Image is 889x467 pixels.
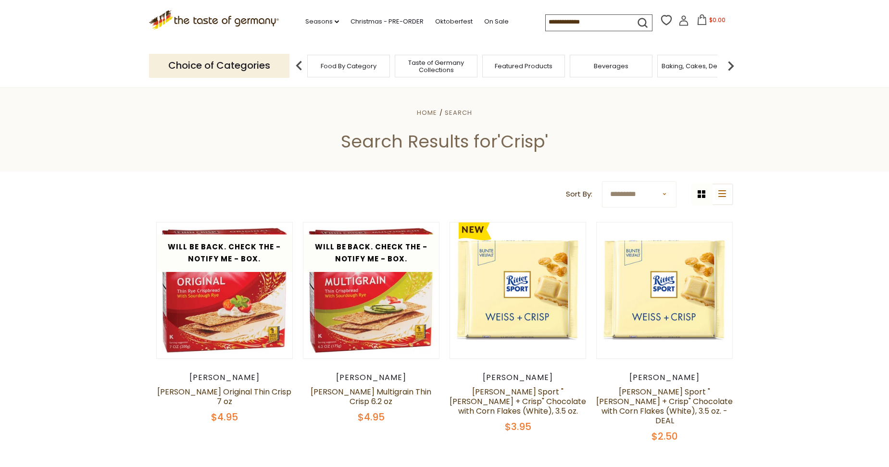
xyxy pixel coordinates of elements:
div: [PERSON_NAME] [156,373,293,382]
a: Taste of Germany Collections [398,59,475,74]
img: Ritter Sport "Weiss + Crisp" Chocolate with Corn Flakes (White), 3.5 oz. [450,222,586,358]
h1: Search Results for [30,131,859,152]
a: Beverages [594,62,628,70]
a: Christmas - PRE-ORDER [351,16,424,27]
div: [PERSON_NAME] [596,373,733,382]
a: Food By Category [321,62,376,70]
span: $0.00 [709,16,726,24]
a: Search [445,108,472,117]
img: Finn Crisp Original Thin Crisp 7 oz [157,222,293,358]
img: Ritter Sport "Weiss + Crisp" Chocolate with Corn Flakes (White), 3.5 oz. - DEAL [597,222,733,358]
img: Finn Crisp Multigrain Thin Crisp 6.2 oz [303,222,439,358]
span: 'Crisp' [498,129,548,154]
img: previous arrow [289,56,309,75]
a: [PERSON_NAME] Sport "[PERSON_NAME] + Crisp" Chocolate with Corn Flakes (White), 3.5 oz. [450,386,586,417]
a: [PERSON_NAME] Original Thin Crisp 7 oz [157,386,291,407]
a: Oktoberfest [435,16,473,27]
span: $2.50 [651,430,678,443]
a: [PERSON_NAME] Multigrain Thin Crisp 6.2 oz [311,386,431,407]
span: $4.95 [211,410,238,424]
p: Choice of Categories [149,54,289,77]
button: $0.00 [691,14,732,29]
label: Sort By: [566,188,592,200]
div: [PERSON_NAME] [303,373,440,382]
a: Featured Products [495,62,552,70]
a: On Sale [484,16,509,27]
span: $4.95 [358,410,385,424]
a: [PERSON_NAME] Sport "[PERSON_NAME] + Crisp" Chocolate with Corn Flakes (White), 3.5 oz. - DEAL [596,386,733,426]
a: Baking, Cakes, Desserts [662,62,736,70]
span: $3.95 [505,420,531,433]
a: Seasons [305,16,339,27]
img: next arrow [721,56,740,75]
div: [PERSON_NAME] [450,373,587,382]
a: Home [417,108,437,117]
